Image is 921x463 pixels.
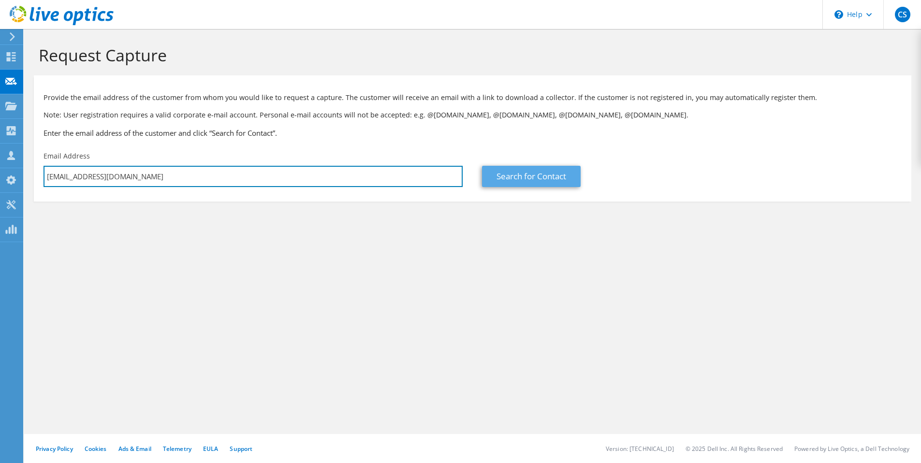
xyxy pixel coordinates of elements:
[163,445,191,453] a: Telemetry
[44,151,90,161] label: Email Address
[895,7,910,22] span: CS
[44,92,902,103] p: Provide the email address of the customer from whom you would like to request a capture. The cust...
[44,110,902,120] p: Note: User registration requires a valid corporate e-mail account. Personal e-mail accounts will ...
[482,166,581,187] a: Search for Contact
[834,10,843,19] svg: \n
[44,128,902,138] h3: Enter the email address of the customer and click “Search for Contact”.
[118,445,151,453] a: Ads & Email
[794,445,909,453] li: Powered by Live Optics, a Dell Technology
[606,445,674,453] li: Version: [TECHNICAL_ID]
[230,445,252,453] a: Support
[85,445,107,453] a: Cookies
[36,445,73,453] a: Privacy Policy
[686,445,783,453] li: © 2025 Dell Inc. All Rights Reserved
[449,171,460,182] keeper-lock: Open Keeper Popup
[203,445,218,453] a: EULA
[39,45,902,65] h1: Request Capture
